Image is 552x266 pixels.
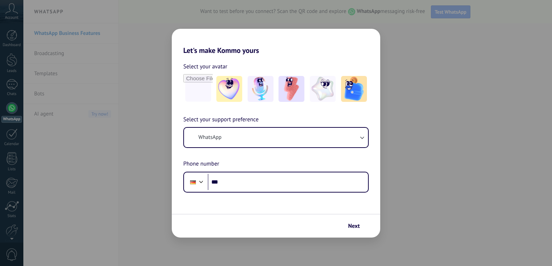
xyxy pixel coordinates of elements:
[183,159,219,169] span: Phone number
[310,76,336,102] img: -4.jpeg
[348,224,360,229] span: Next
[248,76,273,102] img: -2.jpeg
[198,134,221,141] span: WhatsApp
[183,62,227,71] span: Select your avatar
[172,29,380,55] h2: Let's make Kommo yours
[279,76,304,102] img: -3.jpeg
[341,76,367,102] img: -5.jpeg
[186,175,200,190] div: Germany: + 49
[184,128,368,147] button: WhatsApp
[183,115,259,125] span: Select your support preference
[345,220,369,232] button: Next
[216,76,242,102] img: -1.jpeg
